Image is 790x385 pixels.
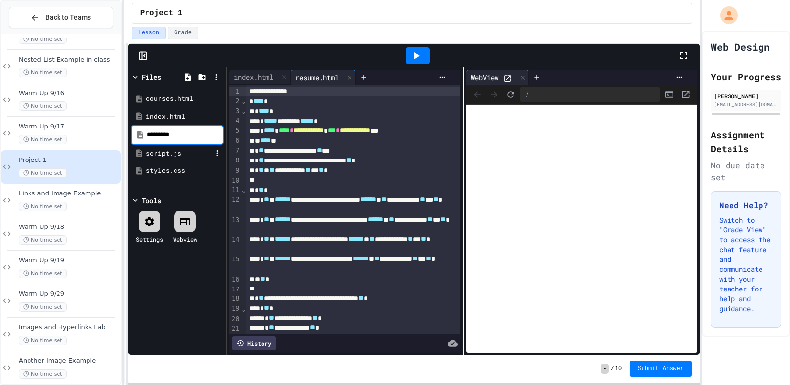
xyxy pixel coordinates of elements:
[19,336,67,345] span: No time set
[503,87,518,102] button: Refresh
[229,235,241,255] div: 14
[19,202,67,211] span: No time set
[19,302,67,312] span: No time set
[142,195,161,206] div: Tools
[229,294,241,304] div: 18
[601,364,608,374] span: -
[19,56,119,64] span: Nested List Example in class
[229,285,241,294] div: 17
[241,305,246,313] span: Fold line
[466,105,697,353] iframe: Web Preview
[19,290,119,298] span: Warm Up 9/29
[146,112,223,122] div: index.html
[229,215,241,235] div: 13
[19,68,67,77] span: No time set
[146,149,212,159] div: script.js
[19,101,67,111] span: No time set
[229,106,241,116] div: 3
[229,275,241,285] div: 16
[229,195,241,215] div: 12
[19,235,67,245] span: No time set
[19,369,67,379] span: No time set
[711,160,781,183] div: No due date set
[229,314,241,324] div: 20
[19,323,119,332] span: Images and Hyperlinks Lab
[710,4,740,27] div: My Account
[711,70,781,84] h2: Your Progress
[466,72,503,83] div: WebView
[714,101,778,108] div: [EMAIL_ADDRESS][DOMAIN_NAME]
[142,72,161,82] div: Files
[19,135,67,144] span: No time set
[229,70,291,85] div: index.html
[19,34,67,44] span: No time set
[146,166,223,176] div: styles.css
[19,123,119,131] span: Warm Up 9/17
[241,186,246,194] span: Fold line
[229,116,241,126] div: 4
[168,27,198,39] button: Grade
[19,357,119,365] span: Another Image Example
[229,72,278,82] div: index.html
[291,70,356,85] div: resume.html
[229,176,241,186] div: 10
[229,156,241,165] div: 8
[229,96,241,106] div: 2
[487,87,501,102] span: Forward
[719,199,773,211] h3: Need Help?
[638,365,684,373] span: Submit Answer
[662,87,676,102] button: Console
[711,40,770,54] h1: Web Design
[19,257,119,265] span: Warm Up 9/19
[19,190,119,198] span: Links and Image Example
[19,89,119,97] span: Warm Up 9/16
[173,235,197,244] div: Webview
[719,215,773,314] p: Switch to "Grade View" to access the chat feature and communicate with your teacher for help and ...
[291,72,344,83] div: resume.html
[229,136,241,146] div: 6
[19,269,67,278] span: No time set
[229,334,241,344] div: 22
[466,70,529,85] div: WebView
[19,223,119,231] span: Warm Up 9/18
[229,166,241,176] div: 9
[229,304,241,314] div: 19
[19,168,67,178] span: No time set
[229,255,241,274] div: 15
[19,156,119,164] span: Project 1
[611,365,614,373] span: /
[615,365,622,373] span: 10
[714,92,778,100] div: [PERSON_NAME]
[229,324,241,334] div: 21
[9,7,113,28] button: Back to Teams
[241,107,246,115] span: Fold line
[132,27,166,39] button: Lesson
[711,128,781,156] h2: Assignment Details
[229,146,241,156] div: 7
[229,126,241,136] div: 5
[470,87,485,102] span: Back
[241,97,246,105] span: Fold line
[45,12,91,23] span: Back to Teams
[229,87,241,96] div: 1
[146,94,223,104] div: courses.html
[630,361,692,377] button: Submit Answer
[232,336,276,350] div: History
[520,87,660,102] div: /
[140,7,182,19] span: Project 1
[229,185,241,195] div: 11
[136,235,163,244] div: Settings
[678,87,693,102] button: Open in new tab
